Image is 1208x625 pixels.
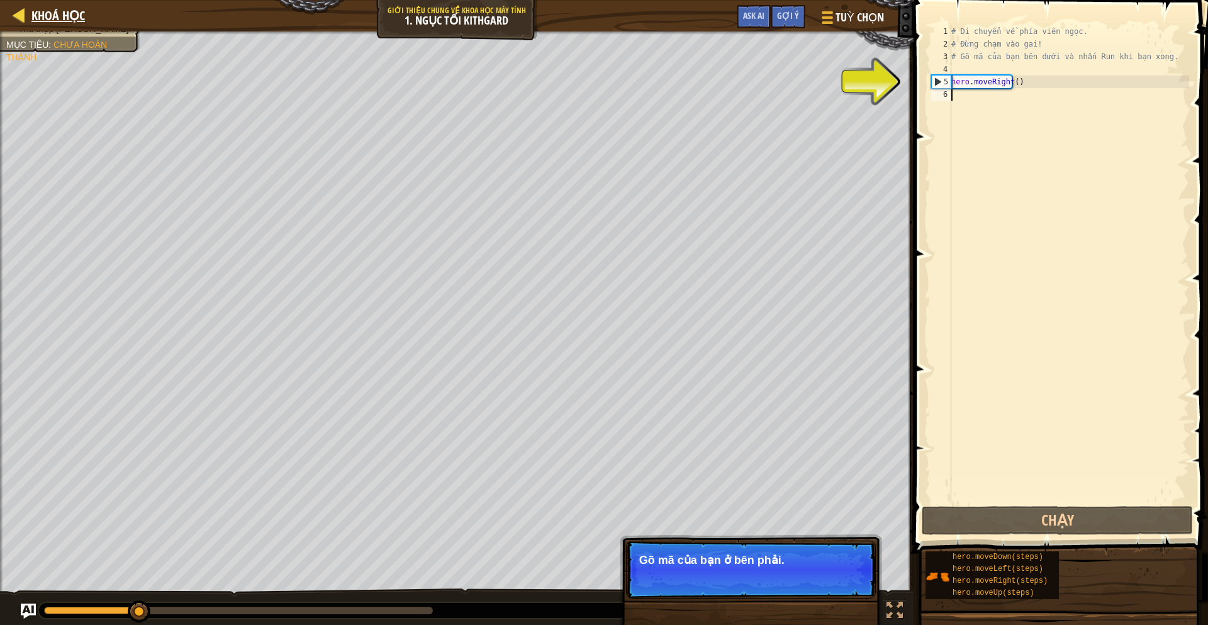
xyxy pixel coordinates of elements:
span: hero.moveLeft(steps) [953,565,1043,573]
span: Ask AI [743,9,764,21]
span: Khoá học [31,7,85,24]
button: Ask AI [21,604,36,619]
span: Mục tiêu [6,40,48,50]
div: 6 [931,88,951,101]
button: Tuỳ chọn [812,5,892,35]
span: hero.moveUp(steps) [953,588,1034,597]
span: hero.moveDown(steps) [953,553,1043,561]
button: Ask AI [737,5,771,28]
a: Khoá học [25,7,85,24]
div: 3 [931,50,951,63]
div: 2 [931,38,951,50]
p: Gõ mã của bạn ở bên phải. [639,554,863,566]
span: Gợi ý [777,9,799,21]
span: Chưa hoàn thành [6,40,107,62]
div: 4 [931,63,951,76]
span: hero.moveRight(steps) [953,577,1048,585]
div: 5 [932,76,951,88]
span: Tuỳ chọn [836,9,884,26]
button: Chạy [922,506,1193,535]
img: portrait.png [926,565,949,588]
div: 1 [931,25,951,38]
span: : [48,40,53,50]
button: Bật tắt chế độ toàn màn hình [882,599,907,625]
